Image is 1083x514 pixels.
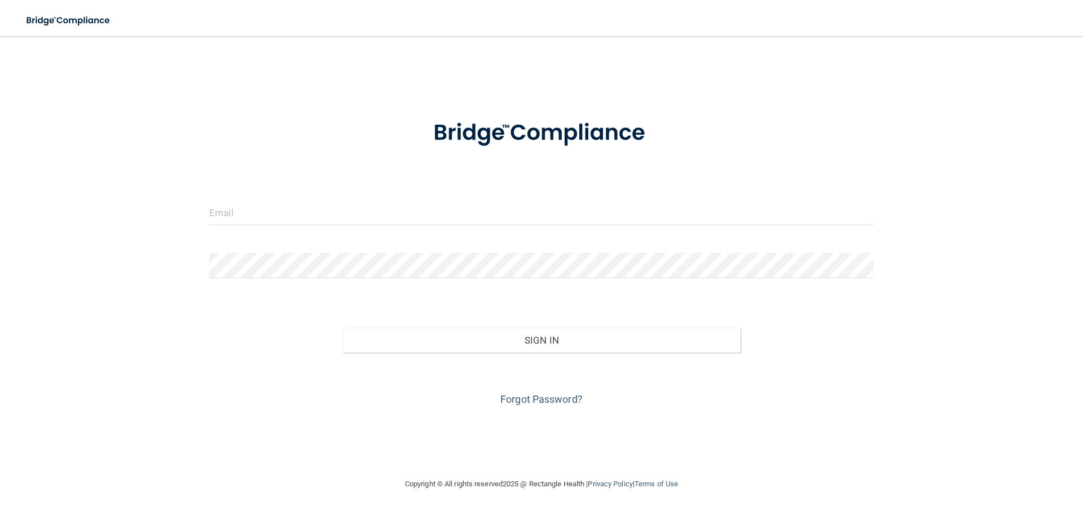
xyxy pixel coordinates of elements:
[500,393,583,405] a: Forgot Password?
[336,466,747,502] div: Copyright © All rights reserved 2025 @ Rectangle Health | |
[410,104,673,162] img: bridge_compliance_login_screen.278c3ca4.svg
[342,328,741,353] button: Sign In
[588,480,632,488] a: Privacy Policy
[17,9,121,32] img: bridge_compliance_login_screen.278c3ca4.svg
[635,480,678,488] a: Terms of Use
[209,200,874,225] input: Email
